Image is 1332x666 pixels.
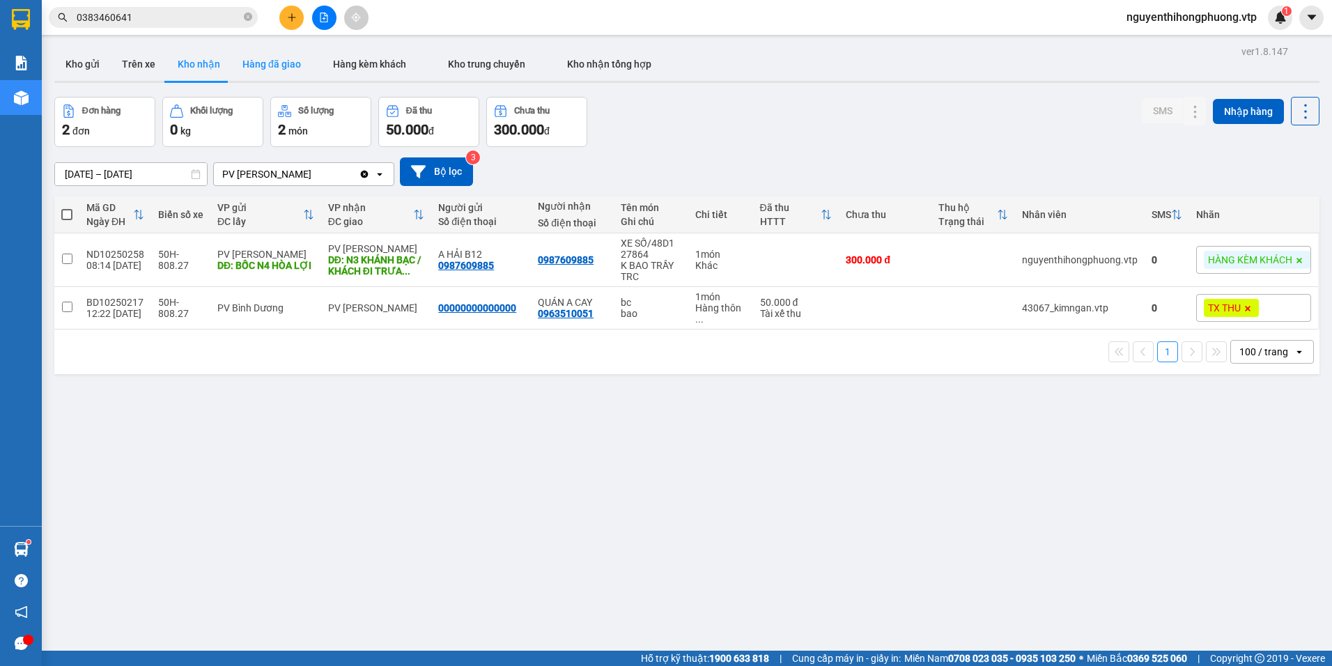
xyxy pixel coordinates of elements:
span: close-circle [244,11,252,24]
div: 300.000 đ [846,254,924,265]
div: nguyenthihongphuong.vtp [1022,254,1138,265]
span: close-circle [244,13,252,21]
div: Đã thu [760,202,821,213]
span: plus [287,13,297,22]
button: SMS [1142,98,1184,123]
span: notification [15,605,28,619]
div: 0963510051 [538,308,594,319]
div: SMS [1152,209,1171,220]
span: 0 [170,121,178,138]
th: Toggle SortBy [79,196,151,233]
button: Kho nhận [166,47,231,81]
div: 00000000000000 [438,302,516,313]
sup: 1 [26,540,31,544]
span: ... [402,265,410,277]
th: Toggle SortBy [753,196,839,233]
img: logo [14,31,32,66]
span: message [15,637,28,650]
input: Select a date range. [55,163,207,185]
div: ND10250258 [86,249,144,260]
div: Hàng thông thường [695,302,746,325]
div: PV Bình Dương [217,302,314,313]
div: Đã thu [406,106,432,116]
div: 08:14 [DATE] [86,260,144,271]
div: A HẢI B12 [438,249,524,260]
img: logo-vxr [12,9,30,30]
button: Trên xe [111,47,166,81]
div: PV [PERSON_NAME] [328,302,425,313]
span: đ [544,125,550,137]
div: 1 món [695,291,746,302]
div: Khác [695,260,746,271]
span: ⚪️ [1079,656,1083,661]
span: file-add [319,13,329,22]
button: Bộ lọc [400,157,473,186]
div: Chưa thu [514,106,550,116]
span: | [780,651,782,666]
div: Mã GD [86,202,133,213]
th: Toggle SortBy [1145,196,1189,233]
span: copyright [1255,653,1264,663]
div: 100 / trang [1239,345,1288,359]
div: Trạng thái [938,216,997,227]
strong: CÔNG TY TNHH [GEOGRAPHIC_DATA] 214 QL13 - P.26 - Q.BÌNH THẠNH - TP HCM 1900888606 [36,22,113,75]
span: HÀNG KÈM KHÁCH [1208,254,1292,266]
button: Khối lượng0kg [162,97,263,147]
div: DĐ: N3 KHÁNH BẠC / KHÁCH ĐI TRƯA 1410 [328,254,425,277]
div: Biển số xe [158,209,203,220]
div: XE SỐ/48D1 27864 [621,238,681,260]
button: caret-down [1299,6,1324,30]
span: Nơi gửi: [14,97,29,117]
button: aim [344,6,369,30]
span: Miền Nam [904,651,1076,666]
div: 1 món [695,249,746,260]
svg: open [1294,346,1305,357]
img: warehouse-icon [14,542,29,557]
div: bao [621,308,681,319]
button: Hàng đã giao [231,47,312,81]
span: đ [428,125,434,137]
div: Số điện thoại [438,216,524,227]
div: PV [PERSON_NAME] [217,249,314,260]
th: Toggle SortBy [931,196,1015,233]
button: Số lượng2món [270,97,371,147]
button: plus [279,6,304,30]
div: bc [621,297,681,308]
span: 1 [1284,6,1289,16]
div: 12:22 [DATE] [86,308,144,319]
div: PV [PERSON_NAME] [328,243,425,254]
div: ĐC giao [328,216,414,227]
div: BD10250217 [86,297,144,308]
div: 0987609885 [438,260,494,271]
div: Ngày ĐH [86,216,133,227]
div: 0987609885 [538,254,594,265]
span: search [58,13,68,22]
div: VP nhận [328,202,414,213]
div: Ghi chú [621,216,681,227]
span: PV [PERSON_NAME] [47,98,101,113]
svg: Clear value [359,169,370,180]
strong: BIÊN NHẬN GỬI HÀNG HOÁ [48,84,162,94]
div: 0 [1152,302,1182,313]
div: Người gửi [438,202,524,213]
button: 1 [1157,341,1178,362]
sup: 3 [466,150,480,164]
button: Nhập hàng [1213,99,1284,124]
span: question-circle [15,574,28,587]
div: 43067_kimngan.vtp [1022,302,1138,313]
span: nguyenthihongphuong.vtp [1115,8,1268,26]
span: aim [351,13,361,22]
div: Khối lượng [190,106,233,116]
span: kg [180,125,191,137]
div: 50H-808.27 [158,297,203,319]
span: | [1198,651,1200,666]
div: Tên món [621,202,681,213]
span: Hỗ trợ kỹ thuật: [641,651,769,666]
span: ND10250287 [139,52,196,63]
button: file-add [312,6,336,30]
span: Kho trung chuyển [448,59,525,70]
span: Miền Bắc [1087,651,1187,666]
div: VP gửi [217,202,303,213]
sup: 1 [1282,6,1292,16]
span: 2 [62,121,70,138]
